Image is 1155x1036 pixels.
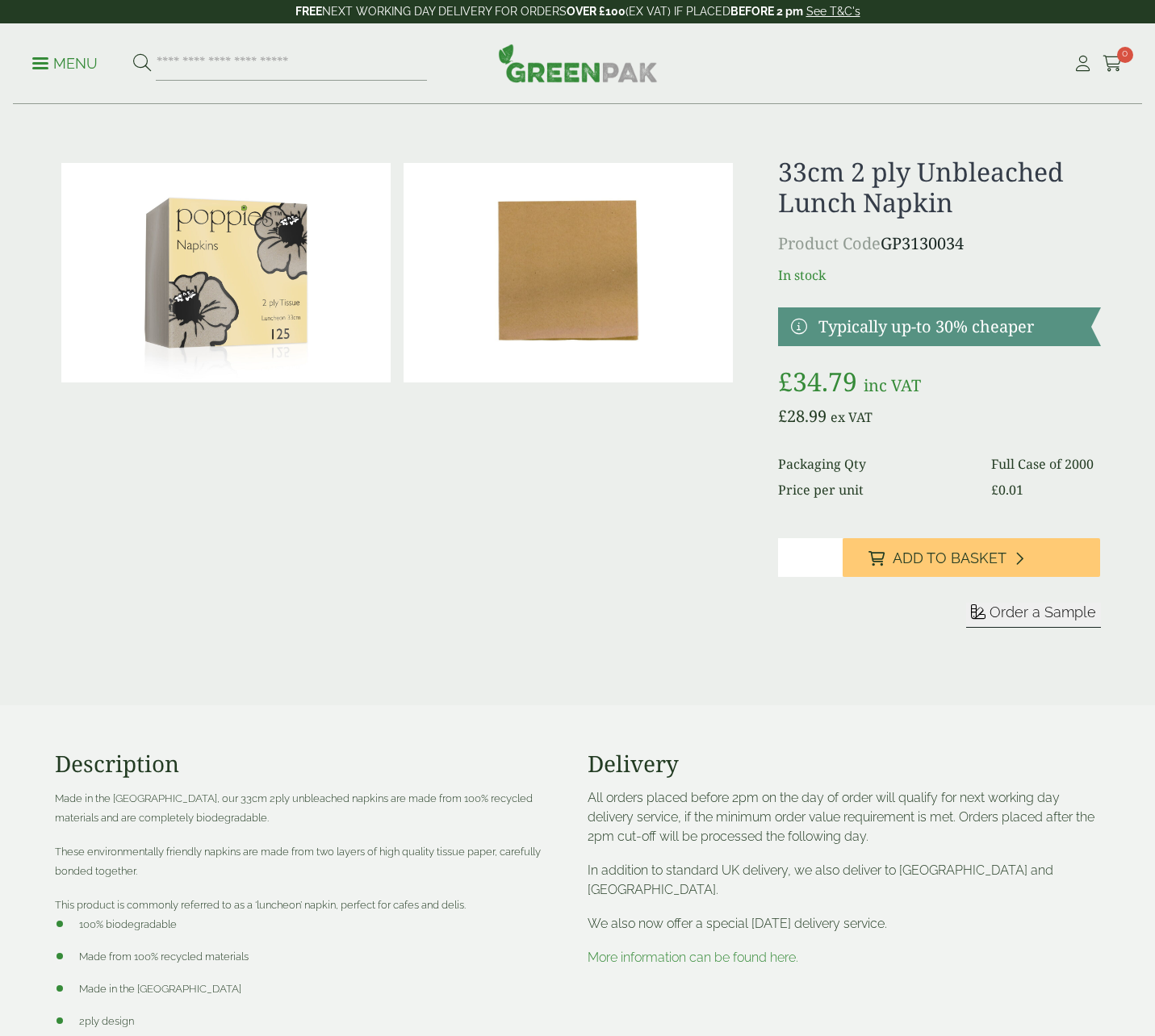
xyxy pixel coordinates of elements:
a: More information can be found here. [588,950,798,965]
span: This product is commonly referred to as a ‘luncheon’ napkin, perfect for cafes and delis. [55,899,466,911]
span: Made in the [GEOGRAPHIC_DATA], our 33cm 2ply unbleached napkins are made from 100% recycled mater... [55,792,533,824]
p: GP3130034 [778,232,1100,256]
bdi: 0.01 [991,481,1023,499]
a: 0 [1103,52,1123,76]
span: 100% biodegradable [79,918,177,930]
span: Product Code [778,232,881,254]
i: Cart [1103,56,1123,72]
img: GreenPak Supplies [498,44,658,82]
button: Add to Basket [843,538,1100,577]
a: Menu [32,54,98,70]
dt: Packaging Qty [778,454,972,474]
span: £ [778,405,787,427]
p: We also now offer a special [DATE] delivery service. [588,914,1101,934]
span: 2ply design [79,1015,134,1027]
dd: Full Case of 2000 [991,454,1101,474]
span: 0 [1117,47,1133,63]
strong: FREE [295,5,322,18]
a: See T&C's [806,5,860,18]
span: Made from 100% recycled materials [79,950,249,963]
bdi: 34.79 [778,364,857,399]
strong: OVER £100 [567,5,626,18]
p: Menu [32,54,98,73]
p: All orders placed before 2pm on the day of order will qualify for next working day delivery servi... [588,788,1101,846]
img: 33cm 2 Ply Unbleached Napkin Full Case 0 [404,163,733,382]
h1: 33cm 2 ply Unbleached Lunch Napkin [778,157,1100,219]
span: £ [991,481,998,499]
p: In stock [778,265,1100,285]
span: ex VAT [831,408,873,426]
h3: Delivery [588,750,1101,778]
button: Order a Sample [966,603,1101,628]
dt: Price per unit [778,480,972,499]
img: 3324RC 33cm 4 Fold Unbleached Pack [61,163,391,382]
span: Add to Basket [893,549,1006,567]
span: Order a Sample [990,604,1096,620]
span: Made in the [GEOGRAPHIC_DATA] [79,983,241,995]
span: These environmentally friendly napkins are made from two layers of high quality tissue paper, car... [55,846,541,877]
span: inc VAT [864,374,921,396]
bdi: 28.99 [778,405,826,427]
strong: BEFORE 2 pm [730,5,803,18]
p: In addition to standard UK delivery, we also deliver to [GEOGRAPHIC_DATA] and [GEOGRAPHIC_DATA]. [588,861,1101,900]
h3: Description [55,750,568,778]
span: £ [778,364,793,399]
i: My Account [1073,56,1093,72]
